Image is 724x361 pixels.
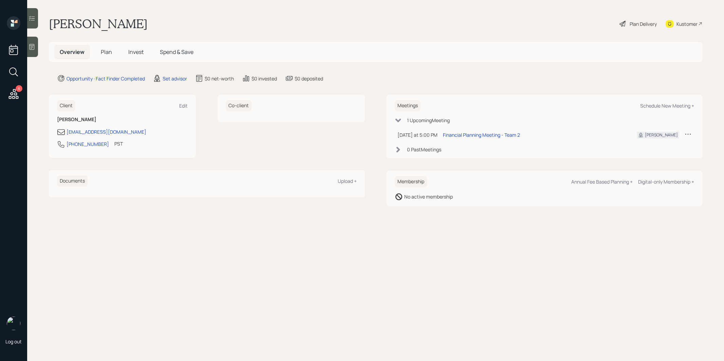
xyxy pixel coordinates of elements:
[395,176,427,187] h6: Membership
[16,85,22,92] div: 6
[67,140,109,148] div: [PHONE_NUMBER]
[443,131,520,138] div: Financial Planning Meeting - Team 2
[295,75,323,82] div: $0 deposited
[163,75,187,82] div: Set advisor
[640,102,694,109] div: Schedule New Meeting +
[676,20,698,27] div: Kustomer
[630,20,657,27] div: Plan Delivery
[160,48,193,56] span: Spend & Save
[252,75,277,82] div: $0 invested
[57,175,88,187] h6: Documents
[57,100,75,111] h6: Client
[404,193,453,200] div: No active membership
[407,117,450,124] div: 1 Upcoming Meeting
[128,48,144,56] span: Invest
[60,48,85,56] span: Overview
[67,128,146,135] div: [EMAIL_ADDRESS][DOMAIN_NAME]
[226,100,252,111] h6: Co-client
[5,338,22,345] div: Log out
[397,131,438,138] div: [DATE] at 5:00 PM
[101,48,112,56] span: Plan
[338,178,357,184] div: Upload +
[645,132,678,138] div: [PERSON_NAME]
[205,75,234,82] div: $0 net-worth
[407,146,441,153] div: 0 Past Meeting s
[67,75,145,82] div: Opportunity · Fact Finder Completed
[49,16,148,31] h1: [PERSON_NAME]
[395,100,421,111] h6: Meetings
[571,178,633,185] div: Annual Fee Based Planning +
[7,317,20,330] img: treva-nostdahl-headshot.png
[114,140,123,147] div: PST
[57,117,188,122] h6: [PERSON_NAME]
[179,102,188,109] div: Edit
[638,178,694,185] div: Digital-only Membership +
